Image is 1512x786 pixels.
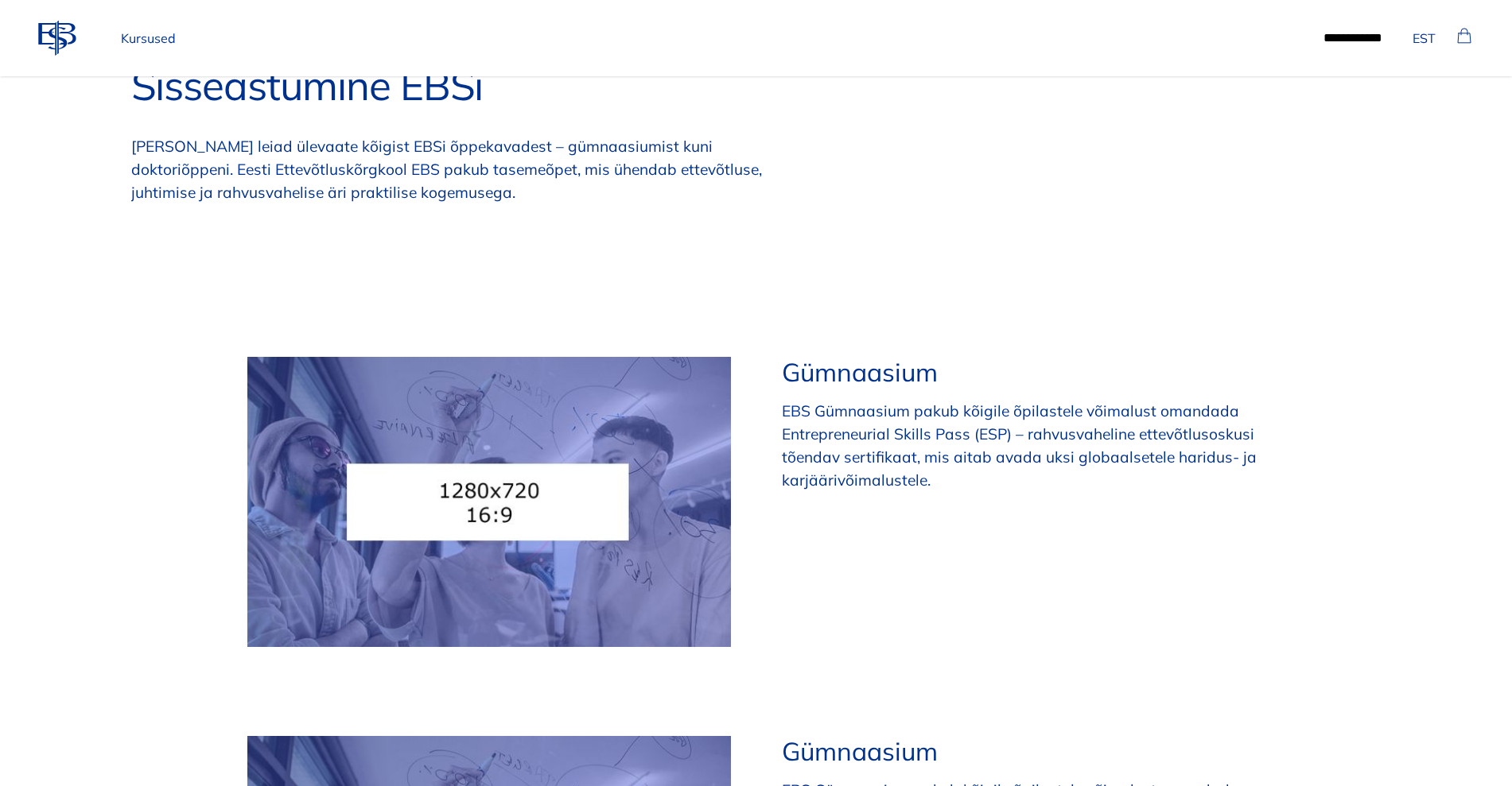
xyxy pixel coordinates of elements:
[247,357,731,647] img: placeholder image
[782,400,1265,491] p: EBS Gümnaasium pakub kõigile õpilastele võimalust omandada Entrepreneurial Skills Pass (ESP) – ra...
[1406,22,1442,54] button: EST
[782,736,1265,766] h2: Gümnaasium
[131,61,1432,110] h1: Sisseastumine EBSi
[115,22,182,54] a: Kursused
[131,135,807,203] p: [PERSON_NAME] leiad ülevaate kõigist EBSi õppekavadest – gümnaasiumist kuni doktoriõppeni. Eesti ...
[782,357,1265,387] h2: Gümnaasium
